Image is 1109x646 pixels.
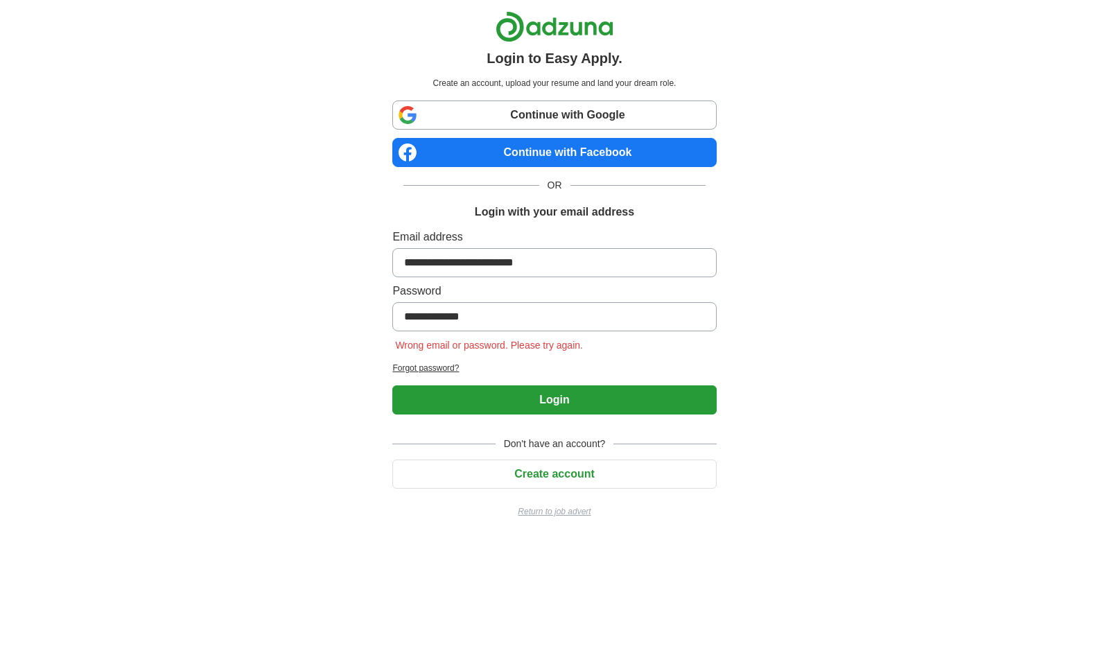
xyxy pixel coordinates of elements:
[392,460,716,489] button: Create account
[392,138,716,167] a: Continue with Facebook
[392,468,716,480] a: Create account
[392,505,716,518] a: Return to job advert
[395,77,713,89] p: Create an account, upload your resume and land your dream role.
[392,385,716,414] button: Login
[496,437,614,451] span: Don't have an account?
[539,178,570,193] span: OR
[392,340,586,351] span: Wrong email or password. Please try again.
[392,362,716,374] a: Forgot password?
[392,283,716,299] label: Password
[392,229,716,245] label: Email address
[392,101,716,130] a: Continue with Google
[475,204,634,220] h1: Login with your email address
[487,48,622,69] h1: Login to Easy Apply.
[496,11,613,42] img: Adzuna logo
